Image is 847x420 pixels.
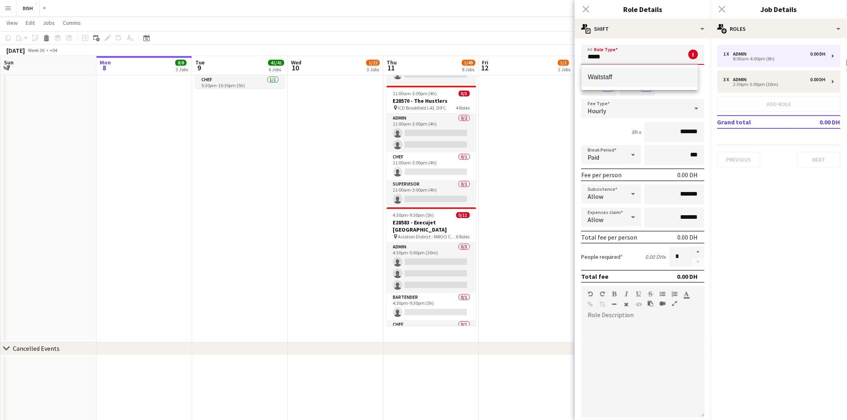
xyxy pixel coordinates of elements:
span: View [6,19,18,26]
div: 0.00 DH [811,77,826,82]
h3: Job Details [711,4,847,14]
div: 0.00 DH [811,51,826,57]
span: Edit [26,19,35,26]
a: Jobs [40,18,58,28]
button: Redo [600,291,605,297]
div: 3 Jobs [176,66,188,72]
span: 1/49 [462,60,476,66]
app-card-role: Admin0/34:30pm-5:00pm (30m) [387,242,476,293]
div: 0.00 DH [678,171,698,179]
h3: Role Details [575,4,711,14]
span: Comms [63,19,81,26]
div: 3 Jobs [367,66,379,72]
div: 8h x [632,128,641,136]
div: Shift [575,19,711,38]
button: HTML Code [636,301,641,308]
div: 2 Jobs [558,66,571,72]
app-card-role: Admin0/211:00am-3:00pm (4h) [387,114,476,152]
div: Admin [733,77,750,82]
div: 2:30pm-3:00pm (30m) [724,82,826,86]
button: Fullscreen [672,300,677,307]
span: Jobs [43,19,55,26]
span: 4 Roles [456,105,470,111]
td: Grand total [717,116,793,128]
span: 12 [481,63,489,72]
span: Aviation District - MROO C21-C22, [GEOGRAPHIC_DATA] World Cen [398,234,456,240]
span: 11:00am-3:00pm (4h) [393,90,437,96]
div: [DATE] [6,46,25,54]
button: Text Color [684,291,689,297]
span: Fri [482,59,489,66]
span: ICD Brookfield L43, DIFC [398,105,446,111]
div: 3 x [724,77,733,82]
span: Wed [291,59,301,66]
h3: E28570 - The Hustlers [387,97,476,104]
div: 8:00am-4:00pm (8h) [724,57,826,61]
button: Bold [612,291,617,297]
span: 7 [3,63,14,72]
span: 1/2 [558,60,569,66]
button: Strikethrough [648,291,653,297]
h3: E28583 - Execujet [GEOGRAPHIC_DATA] [387,219,476,233]
span: Allow [588,216,603,224]
div: +04 [50,47,57,53]
span: Paid [588,153,599,161]
button: Horizontal Line [612,301,617,308]
div: 0.00 DH [678,233,698,241]
span: 0/5 [459,90,470,96]
button: DISH [16,0,40,16]
a: Comms [60,18,84,28]
button: Undo [588,291,593,297]
button: Italic [624,291,629,297]
div: 8 Jobs [462,66,475,72]
span: Allow [588,192,603,200]
div: Roles [711,19,847,38]
app-card-role: Bartender0/14:30pm-9:30pm (5h) [387,293,476,320]
app-job-card: 11:00am-3:00pm (4h)0/5E28570 - The Hustlers ICD Brookfield L43, DIFC4 RolesAdmin0/211:00am-3:00pm... [387,86,476,204]
button: Ordered List [672,291,677,297]
span: Waitstaff [588,73,692,81]
span: 8/8 [175,60,187,66]
span: Week 36 [26,47,46,53]
div: 0.00 DH x [646,253,666,260]
td: 0.00 DH [793,116,841,128]
span: Sun [4,59,14,66]
button: Unordered List [660,291,665,297]
div: Total fee per person [581,233,637,241]
span: 4:30pm-9:30pm (5h) [393,212,434,218]
span: 0/11 [456,212,470,218]
button: Clear Formatting [624,301,629,308]
app-card-role: Supervisor0/111:00am-3:00pm (4h) [387,180,476,207]
div: 6 Jobs [269,66,284,72]
app-job-card: 4:30pm-9:30pm (5h)0/11E28583 - Execujet [GEOGRAPHIC_DATA] Aviation District - MROO C21-C22, [GEOG... [387,207,476,326]
button: Paste as plain text [648,300,653,307]
button: Underline [636,291,641,297]
div: Fee per person [581,171,622,179]
span: 41/41 [268,60,284,66]
span: Tue [195,59,205,66]
a: View [3,18,21,28]
div: Admin [733,51,750,57]
app-card-role: Chef0/111:00am-3:00pm (4h) [387,152,476,180]
span: 11 [385,63,397,72]
span: 10 [290,63,301,72]
div: 1 x [724,51,733,57]
span: Hourly [588,107,606,115]
label: People required [581,253,623,260]
span: 6 Roles [456,234,470,240]
span: 8 [98,63,111,72]
div: Cancelled Events [13,344,60,352]
div: Total fee [581,272,608,280]
div: 0.00 DH [677,272,698,280]
button: Insert video [660,300,665,307]
span: Thu [387,59,397,66]
button: Increase [692,247,704,257]
span: Mon [100,59,111,66]
span: 1/22 [366,60,380,66]
app-card-role: Chef0/1 [387,320,476,347]
span: 9 [194,63,205,72]
a: Edit [22,18,38,28]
